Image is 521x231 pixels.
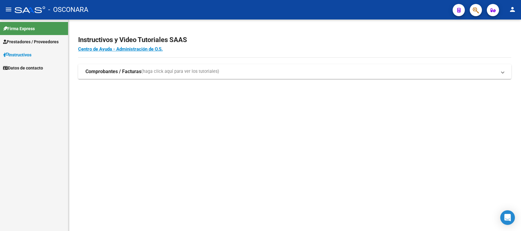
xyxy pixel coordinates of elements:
span: Firma Express [3,25,35,32]
h2: Instructivos y Video Tutoriales SAAS [78,34,511,46]
mat-icon: person [509,6,516,13]
mat-icon: menu [5,6,12,13]
span: - OSCONARA [48,3,88,16]
span: (haga click aquí para ver los tutoriales) [141,68,219,75]
span: Datos de contacto [3,65,43,71]
div: Open Intercom Messenger [500,210,515,225]
strong: Comprobantes / Facturas [85,68,141,75]
span: Prestadores / Proveedores [3,38,59,45]
mat-expansion-panel-header: Comprobantes / Facturas(haga click aquí para ver los tutoriales) [78,64,511,79]
span: Instructivos [3,52,31,58]
a: Centro de Ayuda - Administración de O.S. [78,46,163,52]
